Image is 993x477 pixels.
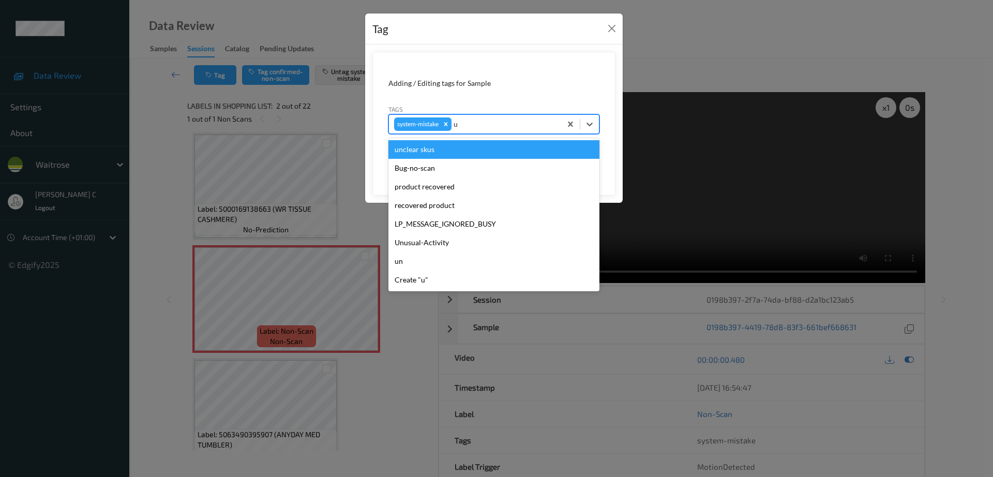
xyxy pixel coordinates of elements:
[388,215,599,233] div: LP_MESSAGE_IGNORED_BUSY
[388,159,599,177] div: Bug-no-scan
[388,105,403,114] label: Tags
[440,117,452,131] div: Remove system-mistake
[388,78,599,88] div: Adding / Editing tags for Sample
[388,177,599,196] div: product recovered
[388,196,599,215] div: recovered product
[394,117,440,131] div: system-mistake
[388,252,599,271] div: un
[372,21,388,37] div: Tag
[605,21,619,36] button: Close
[388,233,599,252] div: Unusual-Activity
[388,271,599,289] div: Create "u"
[388,140,599,159] div: unclear skus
